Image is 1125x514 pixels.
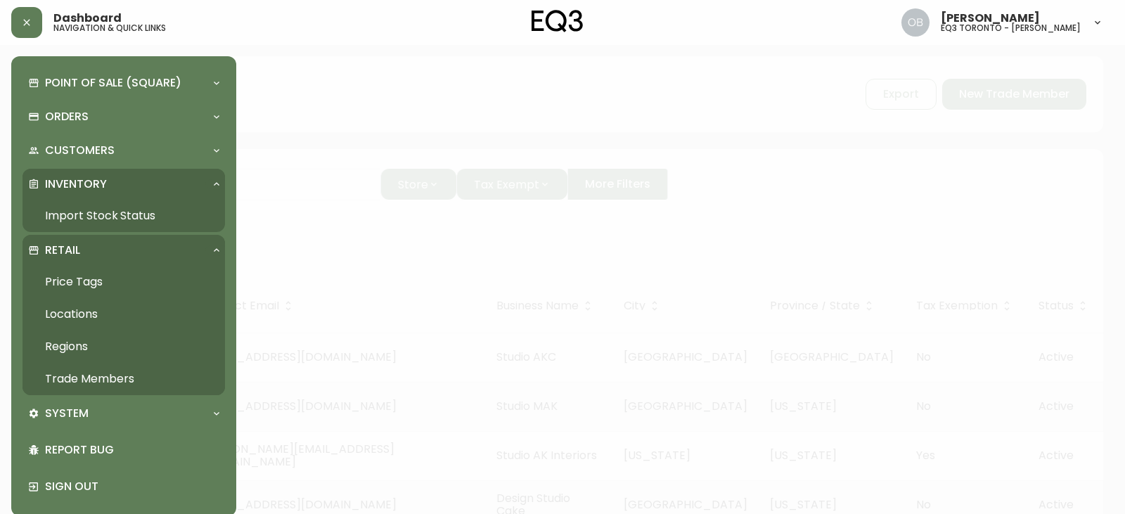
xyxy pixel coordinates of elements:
p: Sign Out [45,479,219,494]
span: [PERSON_NAME] [941,13,1040,24]
p: System [45,406,89,421]
span: Dashboard [53,13,122,24]
h5: eq3 toronto - [PERSON_NAME] [941,24,1081,32]
p: Orders [45,109,89,124]
div: Orders [22,101,225,132]
a: Trade Members [22,363,225,395]
a: Price Tags [22,266,225,298]
h5: navigation & quick links [53,24,166,32]
div: Report Bug [22,432,225,468]
a: Regions [22,330,225,363]
p: Retail [45,243,80,258]
p: Report Bug [45,442,219,458]
div: Retail [22,235,225,266]
div: Point of Sale (Square) [22,68,225,98]
p: Customers [45,143,115,158]
div: System [22,398,225,429]
div: Customers [22,135,225,166]
p: Point of Sale (Square) [45,75,181,91]
a: Locations [22,298,225,330]
img: logo [532,10,584,32]
p: Inventory [45,176,107,192]
img: 8e0065c524da89c5c924d5ed86cfe468 [901,8,930,37]
a: Import Stock Status [22,200,225,232]
div: Inventory [22,169,225,200]
div: Sign Out [22,468,225,505]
